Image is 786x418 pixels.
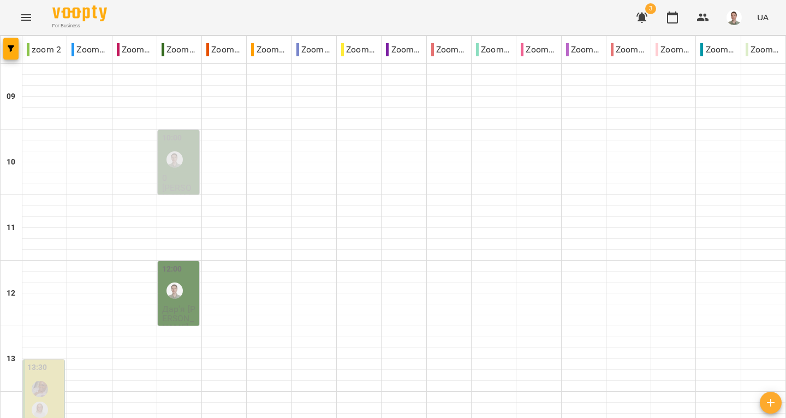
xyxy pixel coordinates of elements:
[166,151,183,168] img: Андрій
[72,43,107,56] p: Zoom Абігейл
[32,381,48,397] img: Абігейл
[162,173,196,182] p: 0
[251,43,287,56] p: Zoom Жюлі
[162,263,182,275] label: 12:00
[566,43,602,56] p: Zoom Оксана
[386,43,421,56] p: Zoom Катя
[7,91,15,103] h6: 09
[52,5,107,21] img: Voopty Logo
[476,43,511,56] p: Zoom [PERSON_NAME]
[296,43,332,56] p: Zoom Каріна
[656,43,691,56] p: Zoom [PERSON_NAME]
[162,43,197,56] p: Zoom [PERSON_NAME]
[27,43,61,56] p: zoom 2
[521,43,556,56] p: Zoom [PERSON_NAME]
[206,43,242,56] p: Zoom Даніела
[760,392,782,414] button: Створити урок
[431,43,467,56] p: Zoom Марина
[7,287,15,299] h6: 12
[341,43,377,56] p: Zoom Катерина
[746,43,781,56] p: Zoom Юля
[162,132,182,144] label: 10:00
[727,10,742,25] img: 08937551b77b2e829bc2e90478a9daa6.png
[52,22,107,30] span: For Business
[162,183,196,211] p: [PERSON_NAME]
[117,43,152,56] p: Zoom Анастасія
[753,7,773,27] button: UA
[13,4,39,31] button: Menu
[32,402,48,418] img: Анастасія
[700,43,736,56] p: Zoom Юлія
[611,43,646,56] p: Zoom [PERSON_NAME]
[166,282,183,299] img: Андрій
[757,11,769,23] span: UA
[645,3,656,14] span: 3
[7,353,15,365] h6: 13
[27,362,47,374] label: 13:30
[7,156,15,168] h6: 10
[7,222,15,234] h6: 11
[162,304,195,333] span: Дар'я [PERSON_NAME]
